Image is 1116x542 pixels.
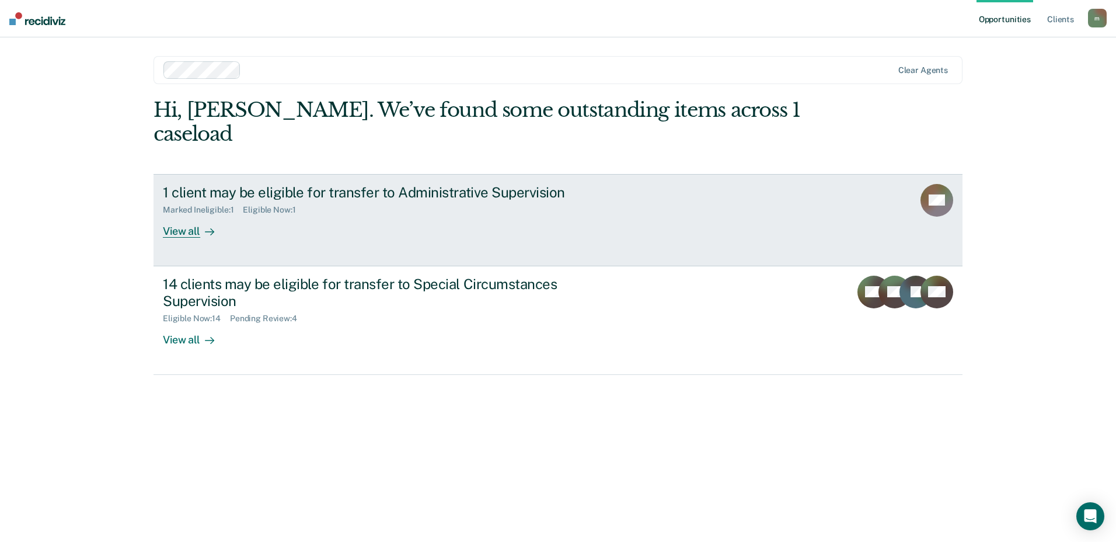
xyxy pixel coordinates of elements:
[163,324,228,346] div: View all
[154,266,962,375] a: 14 clients may be eligible for transfer to Special Circumstances SupervisionEligible Now:14Pendin...
[1076,502,1104,530] div: Open Intercom Messenger
[163,314,230,324] div: Eligible Now : 14
[243,205,305,215] div: Eligible Now : 1
[163,276,573,310] div: 14 clients may be eligible for transfer to Special Circumstances Supervision
[154,174,962,266] a: 1 client may be eligible for transfer to Administrative SupervisionMarked Ineligible:1Eligible No...
[163,215,228,238] div: View all
[898,65,948,75] div: Clear agents
[1088,9,1107,27] button: m
[163,205,243,215] div: Marked Ineligible : 1
[163,184,573,201] div: 1 client may be eligible for transfer to Administrative Supervision
[9,12,65,25] img: Recidiviz
[230,314,306,324] div: Pending Review : 4
[154,98,801,146] div: Hi, [PERSON_NAME]. We’ve found some outstanding items across 1 caseload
